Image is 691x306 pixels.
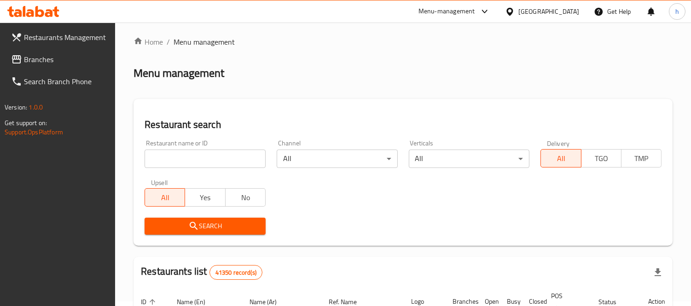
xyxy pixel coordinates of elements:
[418,6,475,17] div: Menu-management
[174,36,235,47] span: Menu management
[585,152,618,165] span: TGO
[134,66,224,81] h2: Menu management
[409,150,530,168] div: All
[625,152,658,165] span: TMP
[189,191,221,204] span: Yes
[24,76,108,87] span: Search Branch Phone
[134,36,673,47] nav: breadcrumb
[581,149,621,167] button: TGO
[185,188,225,207] button: Yes
[547,140,570,146] label: Delivery
[24,54,108,65] span: Branches
[647,261,669,283] div: Export file
[149,191,181,204] span: All
[145,118,662,132] h2: Restaurant search
[134,36,163,47] a: Home
[4,26,116,48] a: Restaurants Management
[151,179,168,185] label: Upsell
[4,48,116,70] a: Branches
[5,126,63,138] a: Support.OpsPlatform
[152,220,258,232] span: Search
[277,150,398,168] div: All
[141,265,262,280] h2: Restaurants list
[621,149,662,167] button: TMP
[145,188,185,207] button: All
[4,70,116,92] a: Search Branch Phone
[225,188,266,207] button: No
[145,218,266,235] button: Search
[145,150,266,168] input: Search for restaurant name or ID..
[229,191,262,204] span: No
[167,36,170,47] li: /
[24,32,108,43] span: Restaurants Management
[545,152,577,165] span: All
[5,101,27,113] span: Version:
[209,265,262,280] div: Total records count
[5,117,47,129] span: Get support on:
[210,268,262,277] span: 41350 record(s)
[675,6,679,17] span: h
[29,101,43,113] span: 1.0.0
[540,149,581,167] button: All
[518,6,579,17] div: [GEOGRAPHIC_DATA]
